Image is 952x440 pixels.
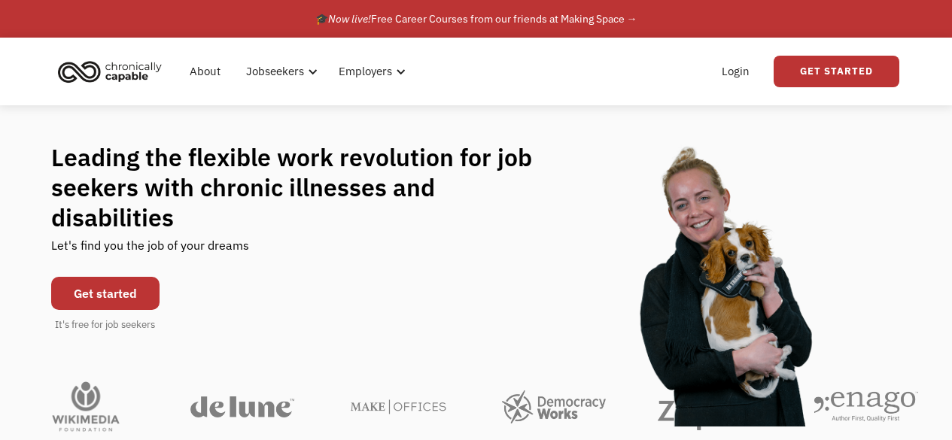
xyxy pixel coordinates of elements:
a: Login [713,47,759,96]
h1: Leading the flexible work revolution for job seekers with chronic illnesses and disabilities [51,142,561,232]
div: Employers [330,47,410,96]
a: home [53,55,173,88]
img: Chronically Capable logo [53,55,166,88]
div: 🎓 Free Career Courses from our friends at Making Space → [315,10,637,28]
div: It's free for job seekers [55,317,155,332]
em: Now live! [328,12,371,26]
div: Let's find you the job of your dreams [51,232,249,269]
div: Employers [339,62,392,80]
a: Get Started [774,56,899,87]
a: About [181,47,230,96]
a: Get started [51,277,160,310]
div: Jobseekers [246,62,304,80]
div: Jobseekers [237,47,322,96]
